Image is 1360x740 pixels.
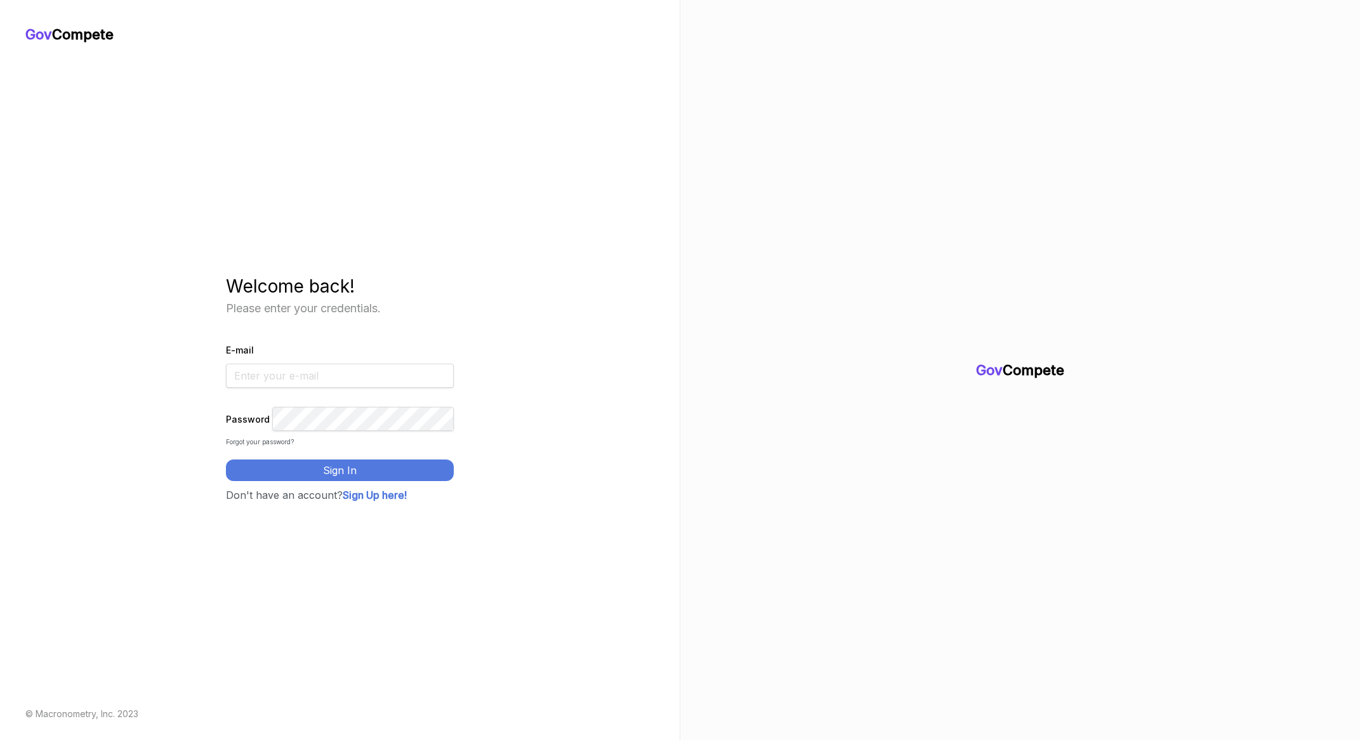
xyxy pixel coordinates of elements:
div: Forgot your password? [226,437,454,447]
span: Gov [25,26,52,43]
button: Sign In [226,459,454,481]
span: Please enter your credentials. [226,301,381,315]
span: Gov [976,362,1003,378]
div: Don't have an account? [226,487,454,503]
h1: Compete [25,25,654,43]
label: Password [226,414,272,425]
span: Sign Up here! [343,489,407,501]
label: E-mail [226,345,254,355]
div: © Macronometry, Inc. 2023 [25,707,654,720]
h1: Welcome back! [226,273,454,300]
h1: Compete [976,361,1064,379]
input: Enter your e-mail [226,364,454,388]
